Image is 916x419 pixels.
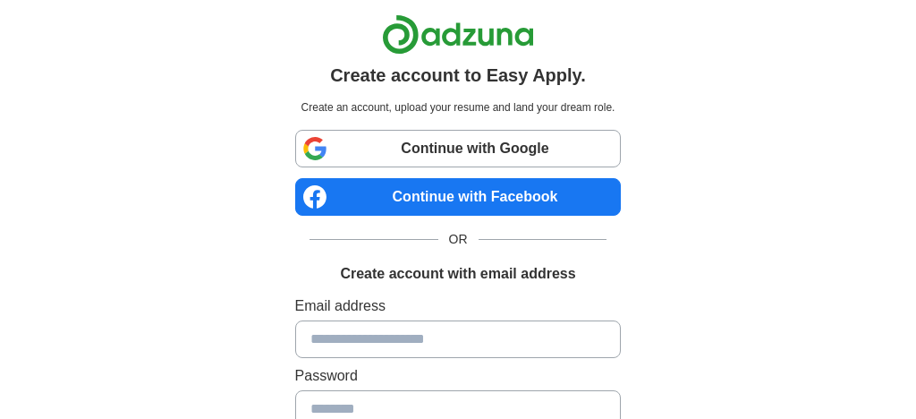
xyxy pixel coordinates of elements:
[295,295,622,317] label: Email address
[438,230,479,249] span: OR
[382,14,534,55] img: Adzuna logo
[299,99,618,115] p: Create an account, upload your resume and land your dream role.
[295,178,622,216] a: Continue with Facebook
[340,263,575,285] h1: Create account with email address
[295,130,622,167] a: Continue with Google
[330,62,586,89] h1: Create account to Easy Apply.
[295,365,622,387] label: Password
